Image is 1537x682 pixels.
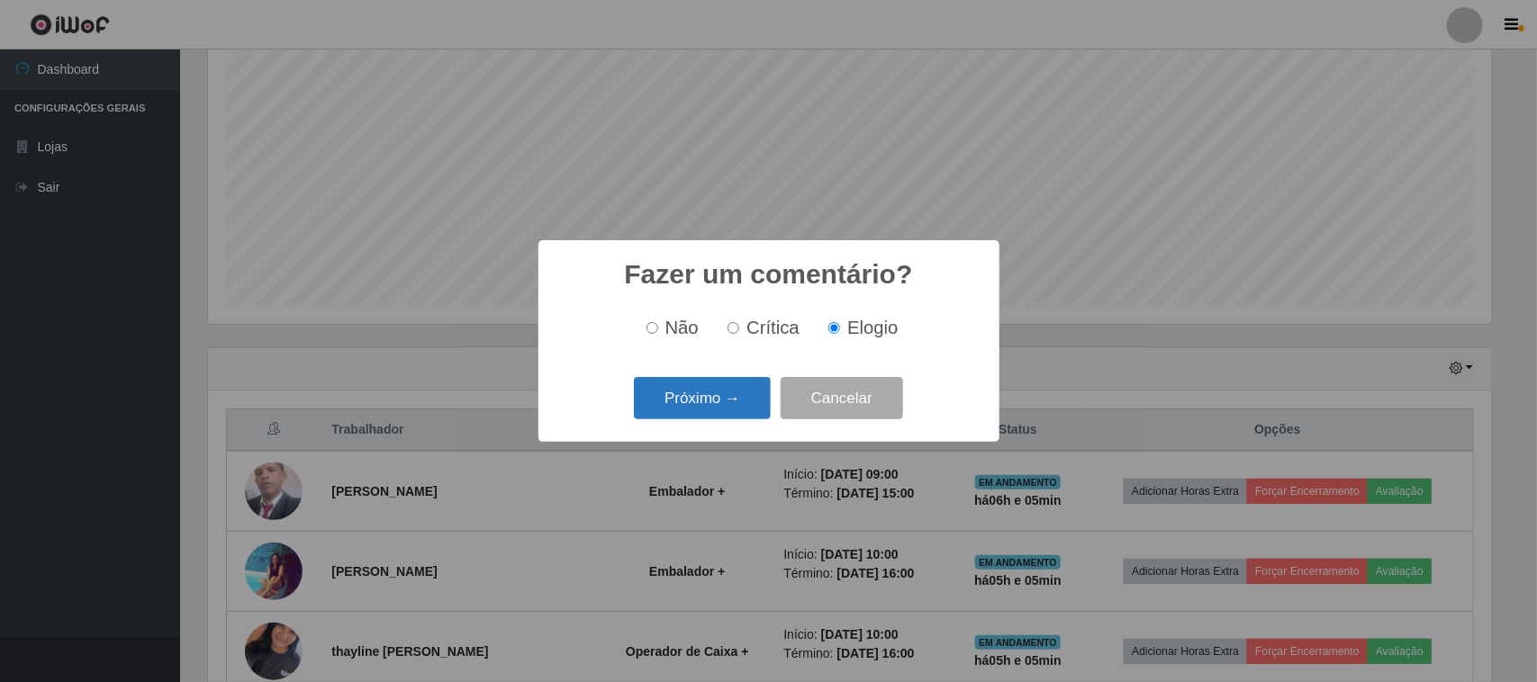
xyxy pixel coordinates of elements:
input: Não [646,322,658,334]
button: Próximo → [634,377,771,419]
span: Não [665,318,699,337]
button: Cancelar [781,377,903,419]
span: Crítica [746,318,800,337]
input: Elogio [828,322,840,334]
input: Crítica [728,322,739,334]
h2: Fazer um comentário? [624,258,912,291]
span: Elogio [847,318,898,337]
